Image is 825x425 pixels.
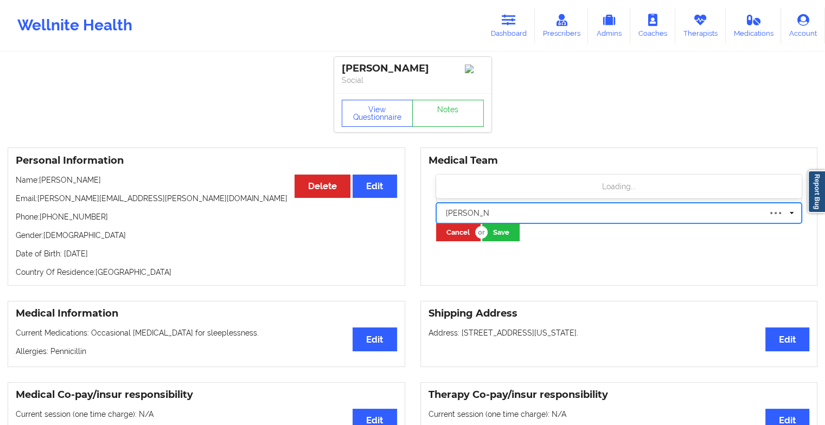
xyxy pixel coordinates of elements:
button: Save [482,223,520,241]
h3: Medical Co-pay/insur responsibility [16,389,397,401]
a: Admins [588,8,630,43]
a: Account [781,8,825,43]
h3: Shipping Address [429,307,810,320]
p: Date of Birth: [DATE] [16,248,397,259]
p: Name: [PERSON_NAME] [16,175,397,185]
p: Current Medications: Occasional [MEDICAL_DATA] for sleeplessness. [16,327,397,338]
button: Edit [765,327,809,351]
p: Address: [STREET_ADDRESS][US_STATE]. [429,327,810,338]
p: Current session (one time charge): N/A [429,409,810,420]
p: Phone: [PHONE_NUMBER] [16,211,397,222]
h3: Medical Team [429,154,810,167]
button: View Questionnaire [342,100,413,127]
img: Image%2Fplaceholer-image.png [465,65,484,73]
button: Delete [295,175,350,198]
div: Loading... [436,177,802,196]
button: Edit [353,175,396,198]
a: Medications [726,8,782,43]
div: [PERSON_NAME] [342,62,484,75]
h3: Personal Information [16,154,397,167]
p: Current session (one time charge): N/A [16,409,397,420]
p: Gender: [DEMOGRAPHIC_DATA] [16,230,397,241]
button: Edit [353,327,396,351]
h3: Medical Information [16,307,397,320]
a: Prescribers [535,8,589,43]
p: Country Of Residence: [GEOGRAPHIC_DATA] [16,267,397,278]
a: Coaches [630,8,675,43]
p: Social [342,75,484,86]
a: Dashboard [483,8,535,43]
a: Therapists [675,8,726,43]
h3: Therapy Co-pay/insur responsibility [429,389,810,401]
p: Email: [PERSON_NAME][EMAIL_ADDRESS][PERSON_NAME][DOMAIN_NAME] [16,193,397,204]
a: Notes [412,100,484,127]
button: Cancel [436,223,481,241]
p: Allergies: Pennicillin [16,346,397,357]
a: Report Bug [808,170,825,213]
